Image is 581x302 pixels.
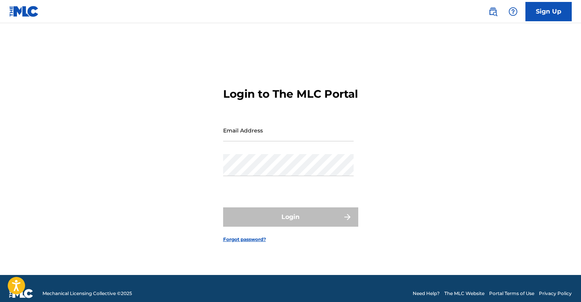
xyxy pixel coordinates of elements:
[489,290,534,297] a: Portal Terms of Use
[223,87,358,101] h3: Login to The MLC Portal
[539,290,572,297] a: Privacy Policy
[9,289,33,298] img: logo
[9,6,39,17] img: MLC Logo
[485,4,501,19] a: Public Search
[525,2,572,21] a: Sign Up
[508,7,518,16] img: help
[223,236,266,243] a: Forgot password?
[488,7,498,16] img: search
[444,290,484,297] a: The MLC Website
[413,290,440,297] a: Need Help?
[505,4,521,19] div: Help
[42,290,132,297] span: Mechanical Licensing Collective © 2025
